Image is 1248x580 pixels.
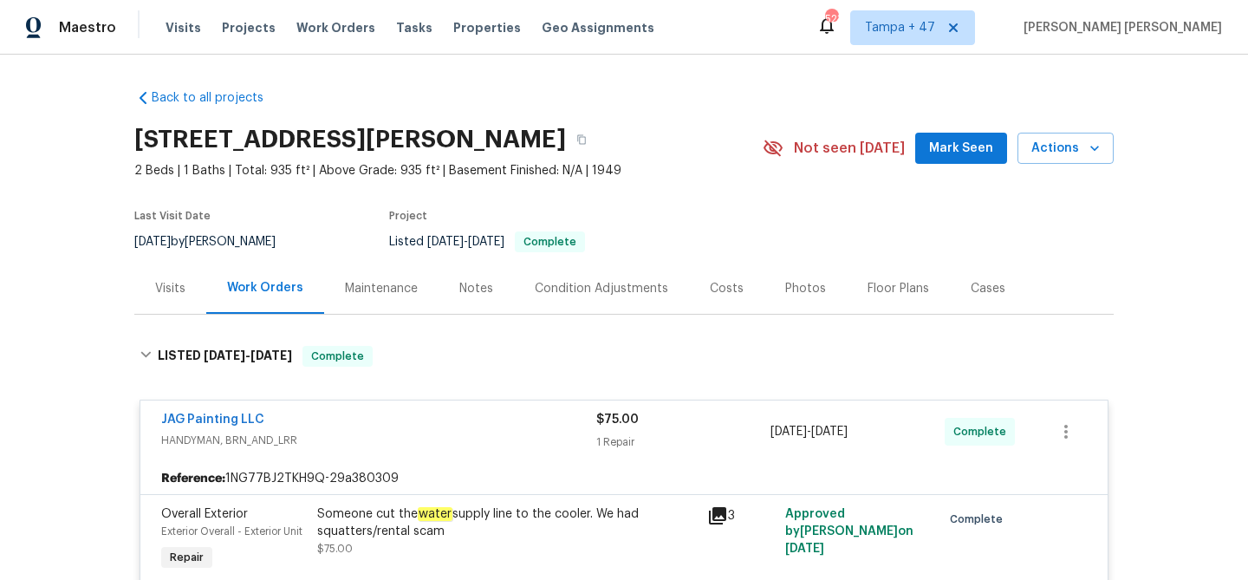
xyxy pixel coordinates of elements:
[134,329,1114,384] div: LISTED [DATE]-[DATE]Complete
[161,432,596,449] span: HANDYMAN, BRN_AND_LRR
[785,543,824,555] span: [DATE]
[296,19,375,36] span: Work Orders
[971,280,1005,297] div: Cases
[865,19,935,36] span: Tampa + 47
[227,279,303,297] div: Work Orders
[140,463,1108,494] div: 1NG77BJ2TKH9Q-29a380309
[396,22,432,34] span: Tasks
[389,211,427,221] span: Project
[785,508,913,555] span: Approved by [PERSON_NAME] on
[161,526,302,537] span: Exterior Overall - Exterior Unit
[59,19,116,36] span: Maestro
[317,544,353,554] span: $75.00
[785,280,826,297] div: Photos
[418,507,452,521] em: water
[204,349,292,362] span: -
[770,426,807,438] span: [DATE]
[158,346,292,367] h6: LISTED
[517,237,583,247] span: Complete
[161,508,248,520] span: Overall Exterior
[1017,19,1222,36] span: [PERSON_NAME] [PERSON_NAME]
[427,236,504,248] span: -
[453,19,521,36] span: Properties
[811,426,848,438] span: [DATE]
[915,133,1007,165] button: Mark Seen
[161,470,225,487] b: Reference:
[707,505,775,526] div: 3
[1031,138,1100,160] span: Actions
[868,280,929,297] div: Floor Plans
[794,140,905,157] span: Not seen [DATE]
[222,19,276,36] span: Projects
[134,162,763,179] span: 2 Beds | 1 Baths | Total: 935 ft² | Above Grade: 935 ft² | Basement Finished: N/A | 1949
[155,280,185,297] div: Visits
[535,280,668,297] div: Condition Adjustments
[770,423,848,440] span: -
[204,349,245,362] span: [DATE]
[250,349,292,362] span: [DATE]
[953,423,1013,440] span: Complete
[929,138,993,160] span: Mark Seen
[459,280,493,297] div: Notes
[134,231,296,252] div: by [PERSON_NAME]
[596,414,639,426] span: $75.00
[161,414,264,426] a: JAG Painting LLC
[134,89,301,107] a: Back to all projects
[317,505,697,540] div: Someone cut the supply line to the cooler. We had squatters/rental scam
[389,236,585,248] span: Listed
[596,433,770,451] div: 1 Repair
[134,131,566,148] h2: [STREET_ADDRESS][PERSON_NAME]
[566,124,597,155] button: Copy Address
[304,348,371,365] span: Complete
[710,280,744,297] div: Costs
[542,19,654,36] span: Geo Assignments
[468,236,504,248] span: [DATE]
[1017,133,1114,165] button: Actions
[950,511,1010,528] span: Complete
[134,236,171,248] span: [DATE]
[427,236,464,248] span: [DATE]
[134,211,211,221] span: Last Visit Date
[166,19,201,36] span: Visits
[825,10,837,28] div: 523
[345,280,418,297] div: Maintenance
[163,549,211,566] span: Repair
